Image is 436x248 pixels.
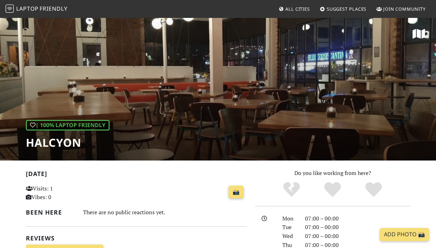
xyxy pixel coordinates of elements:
div: No [271,181,312,198]
a: Suggest Places [317,3,369,15]
a: All Cities [276,3,313,15]
p: Do you like working from here? [255,169,410,178]
h2: [DATE] [26,170,247,180]
a: LaptopFriendly LaptopFriendly [6,3,68,15]
span: Suggest Places [327,6,367,12]
a: Join Community [374,3,428,15]
div: There are no public reactions yet. [83,207,247,217]
div: 07:00 – 00:00 [301,232,415,241]
div: | 100% Laptop Friendly [26,120,110,131]
div: Yes [312,181,353,198]
div: Tue [278,223,301,232]
p: Visits: 1 Vibes: 0 [26,184,94,202]
h2: Been here [26,209,75,216]
h1: Halcyon [26,136,110,149]
div: Mon [278,214,301,223]
span: Friendly [40,5,67,12]
span: All Cities [285,6,310,12]
div: 07:00 – 00:00 [301,223,415,232]
a: Add Photo 📸 [380,228,429,241]
span: Laptop [16,5,39,12]
div: 07:00 – 00:00 [301,214,415,223]
div: Definitely! [353,181,394,198]
div: Wed [278,232,301,241]
img: LaptopFriendly [6,4,14,13]
span: Join Community [383,6,426,12]
h2: Reviews [26,235,247,242]
a: 📸 [229,186,244,199]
